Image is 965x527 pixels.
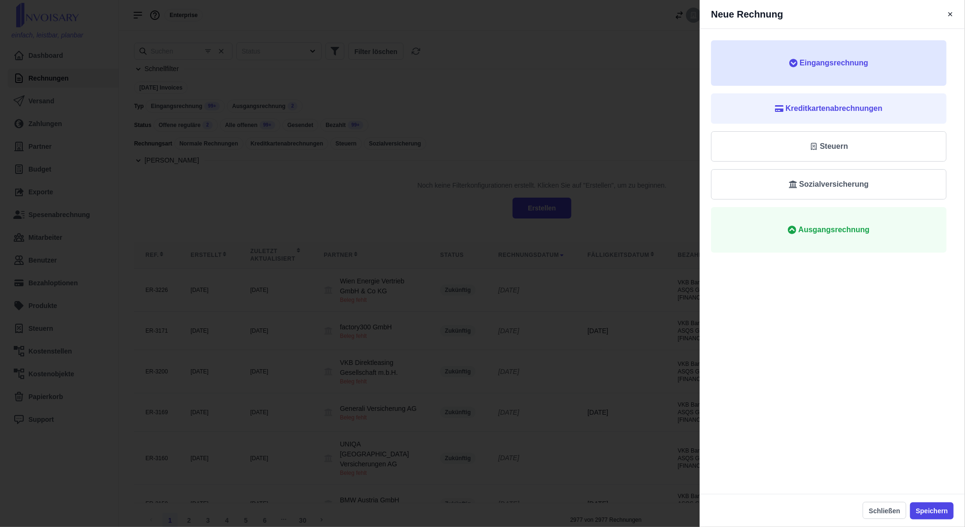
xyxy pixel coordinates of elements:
h4: Neue Rechnung [711,8,783,21]
span: Steuern [820,141,848,152]
button: Kreditkartenabrechnungen [711,93,947,124]
span: Kreditkartenabrechnungen [785,103,882,114]
button: Steuern [711,131,947,162]
button: Speichern [910,502,954,519]
span: Sozialversicherung [799,179,869,190]
span: Ausgangsrechnung [798,224,869,236]
button: Schließen [863,502,906,519]
button: Ausgangsrechnung [711,207,947,253]
button: Sozialversicherung [711,169,947,200]
span: Eingangsrechnung [800,57,868,69]
button: Eingangsrechnung [711,40,947,86]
